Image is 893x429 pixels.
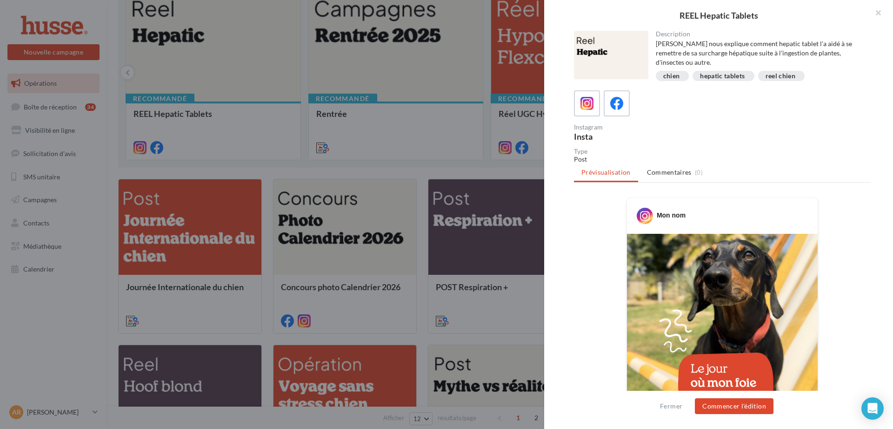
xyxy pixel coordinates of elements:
button: Fermer [656,401,686,412]
div: REEL Hepatic Tablets [559,11,878,20]
div: Instagram [574,124,719,130]
div: [PERSON_NAME] nous explique comment hepatic tablet l'a aidé à se remettre de sa surcharge hépatiq... [656,39,864,67]
div: Description [656,31,864,37]
div: Type [574,148,871,155]
span: Commentaires [647,168,692,177]
div: reel chien [766,73,796,80]
div: chien [663,73,680,80]
span: (0) [695,169,703,176]
div: Post [574,155,871,164]
div: Insta [574,132,719,141]
button: Commencer l'édition [695,398,773,414]
div: Mon nom [657,211,686,220]
div: hepatic tablets [700,73,745,80]
div: Open Intercom Messenger [861,397,884,420]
